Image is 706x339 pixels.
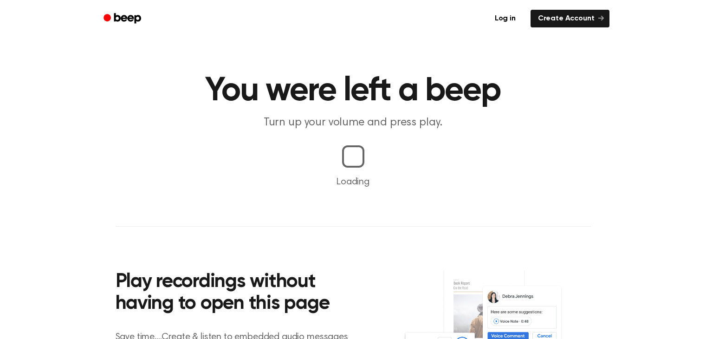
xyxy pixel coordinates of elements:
[116,74,591,108] h1: You were left a beep
[116,271,366,315] h2: Play recordings without having to open this page
[175,115,531,130] p: Turn up your volume and press play.
[486,8,525,29] a: Log in
[97,10,149,28] a: Beep
[531,10,609,27] a: Create Account
[11,175,695,189] p: Loading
